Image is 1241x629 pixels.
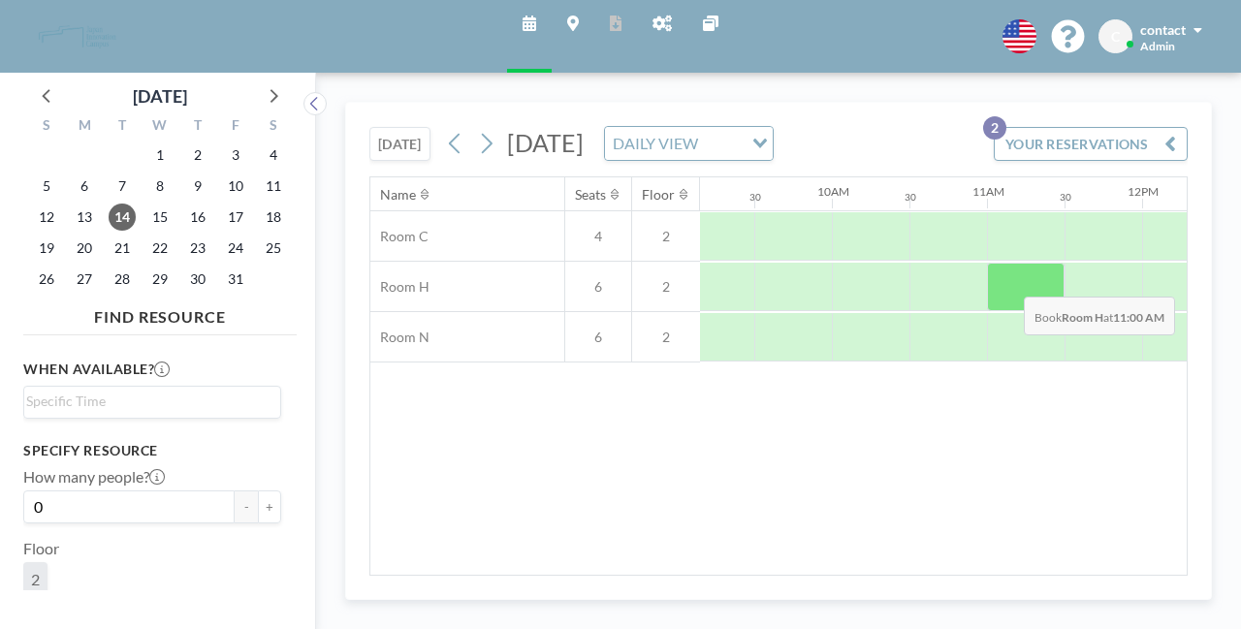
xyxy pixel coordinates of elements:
div: S [28,114,66,140]
span: DAILY VIEW [609,131,702,156]
div: [DATE] [133,82,187,110]
span: Thursday, October 16, 2025 [184,204,211,231]
span: Book at [1024,297,1175,335]
h4: FIND RESOURCE [23,299,297,327]
span: 6 [565,278,631,296]
span: Tuesday, October 21, 2025 [109,235,136,262]
div: T [178,114,216,140]
img: organization-logo [31,17,124,56]
input: Search for option [704,131,741,156]
span: Saturday, October 18, 2025 [260,204,287,231]
span: 2 [632,278,700,296]
span: 4 [565,228,631,245]
button: YOUR RESERVATIONS2 [994,127,1188,161]
div: W [142,114,179,140]
div: F [216,114,254,140]
span: Thursday, October 9, 2025 [184,173,211,200]
input: Search for option [26,391,270,412]
span: 2 [31,570,40,589]
div: Search for option [24,387,280,416]
span: Sunday, October 5, 2025 [33,173,60,200]
span: Room H [370,278,430,296]
span: Saturday, October 25, 2025 [260,235,287,262]
span: Friday, October 24, 2025 [222,235,249,262]
span: Friday, October 31, 2025 [222,266,249,293]
div: Name [380,186,416,204]
div: S [254,114,292,140]
span: Wednesday, October 1, 2025 [146,142,174,169]
h3: Specify resource [23,442,281,459]
div: 30 [749,191,761,204]
div: 11AM [972,184,1004,199]
div: 30 [1060,191,1071,204]
span: Thursday, October 2, 2025 [184,142,211,169]
span: Thursday, October 30, 2025 [184,266,211,293]
span: Monday, October 20, 2025 [71,235,98,262]
label: Floor [23,539,59,558]
label: How many people? [23,467,165,487]
button: - [235,490,258,523]
span: Admin [1140,39,1175,53]
span: Sunday, October 26, 2025 [33,266,60,293]
b: Room H [1062,310,1103,325]
div: Search for option [605,127,773,160]
span: Wednesday, October 29, 2025 [146,266,174,293]
span: Tuesday, October 14, 2025 [109,204,136,231]
div: T [104,114,142,140]
button: + [258,490,281,523]
p: 2 [983,116,1006,140]
span: Tuesday, October 28, 2025 [109,266,136,293]
div: Seats [575,186,606,204]
span: 2 [632,228,700,245]
span: Sunday, October 12, 2025 [33,204,60,231]
div: Floor [642,186,675,204]
span: 6 [565,329,631,346]
span: Monday, October 27, 2025 [71,266,98,293]
span: Sunday, October 19, 2025 [33,235,60,262]
div: 30 [905,191,916,204]
div: 12PM [1128,184,1159,199]
span: Saturday, October 11, 2025 [260,173,287,200]
span: Room N [370,329,430,346]
span: Wednesday, October 22, 2025 [146,235,174,262]
span: Monday, October 13, 2025 [71,204,98,231]
span: Friday, October 17, 2025 [222,204,249,231]
b: 11:00 AM [1113,310,1164,325]
span: Wednesday, October 15, 2025 [146,204,174,231]
span: C [1111,28,1120,46]
span: Tuesday, October 7, 2025 [109,173,136,200]
span: 2 [632,329,700,346]
span: [DATE] [507,128,584,157]
span: Thursday, October 23, 2025 [184,235,211,262]
span: contact [1140,21,1186,38]
div: 10AM [817,184,849,199]
span: Saturday, October 4, 2025 [260,142,287,169]
span: Room C [370,228,429,245]
span: Friday, October 3, 2025 [222,142,249,169]
div: M [66,114,104,140]
button: [DATE] [369,127,430,161]
span: Wednesday, October 8, 2025 [146,173,174,200]
span: Monday, October 6, 2025 [71,173,98,200]
span: Friday, October 10, 2025 [222,173,249,200]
